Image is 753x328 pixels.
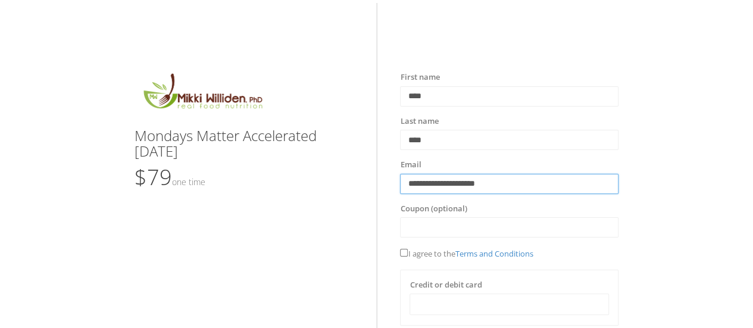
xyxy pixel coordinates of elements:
label: Last name [400,115,438,127]
a: Terms and Conditions [455,248,533,259]
label: Coupon (optional) [400,203,467,215]
img: MikkiLogoMain.png [135,71,270,116]
label: First name [400,71,439,83]
span: $79 [135,163,205,192]
span: I agree to the [400,248,533,259]
h3: Mondays Matter Accelerated [DATE] [135,128,353,160]
iframe: Secure card payment input frame [417,299,601,310]
small: One time [172,176,205,188]
label: Credit or debit card [410,279,482,291]
label: Email [400,159,421,171]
